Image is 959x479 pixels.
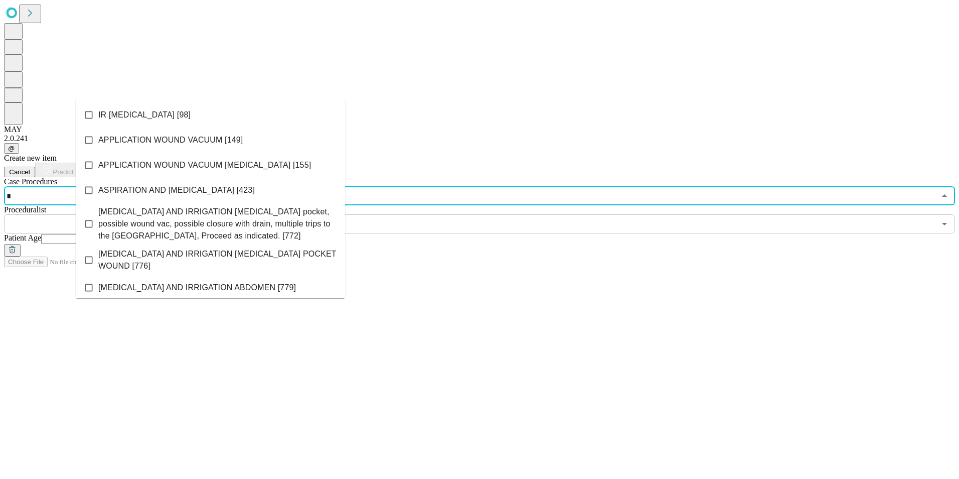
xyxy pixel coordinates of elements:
span: Scheduled Procedure [4,177,57,186]
button: Close [937,189,951,203]
button: Predict [35,163,81,177]
span: APPLICATION WOUND VACUUM [149] [98,134,243,146]
span: Patient Age [4,233,41,242]
button: Open [937,217,951,231]
span: [MEDICAL_DATA] AND IRRIGATION [MEDICAL_DATA] pocket, possible wound vac, possible closure with dr... [98,206,337,242]
div: MAY [4,125,955,134]
span: Create new item [4,154,57,162]
span: [MEDICAL_DATA] AND IRRIGATION [MEDICAL_DATA] POCKET WOUND [776] [98,248,337,272]
span: [MEDICAL_DATA] AND IRRIGATION ABDOMEN [779] [98,282,296,294]
button: Cancel [4,167,35,177]
span: ASPIRATION AND [MEDICAL_DATA] [423] [98,184,255,196]
span: IR [MEDICAL_DATA] [98] [98,109,191,121]
span: @ [8,145,15,152]
span: Predict [53,168,73,176]
span: APPLICATION WOUND VACUUM [MEDICAL_DATA] [155] [98,159,311,171]
button: @ [4,143,19,154]
span: Cancel [9,168,30,176]
span: Proceduralist [4,205,46,214]
div: 2.0.241 [4,134,955,143]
